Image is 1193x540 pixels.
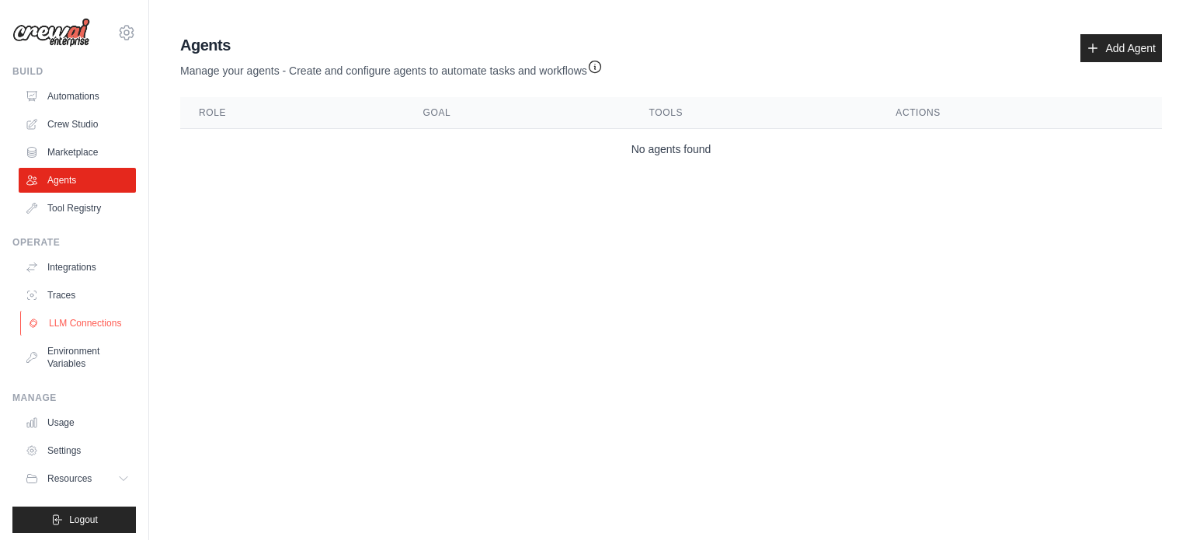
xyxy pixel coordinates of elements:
td: No agents found [180,129,1162,170]
button: Logout [12,507,136,533]
th: Goal [405,97,631,129]
p: Manage your agents - Create and configure agents to automate tasks and workflows [180,56,603,78]
th: Actions [877,97,1162,129]
div: Manage [12,392,136,404]
a: LLM Connections [20,311,137,336]
a: Settings [19,438,136,463]
a: Environment Variables [19,339,136,376]
a: Usage [19,410,136,435]
img: Logo [12,18,90,47]
th: Role [180,97,405,129]
a: Agents [19,168,136,193]
span: Logout [69,514,98,526]
a: Marketplace [19,140,136,165]
div: Build [12,65,136,78]
a: Traces [19,283,136,308]
a: Add Agent [1080,34,1162,62]
a: Automations [19,84,136,109]
a: Integrations [19,255,136,280]
th: Tools [631,97,878,129]
div: Operate [12,236,136,249]
a: Crew Studio [19,112,136,137]
a: Tool Registry [19,196,136,221]
button: Resources [19,466,136,491]
span: Resources [47,472,92,485]
h2: Agents [180,34,603,56]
